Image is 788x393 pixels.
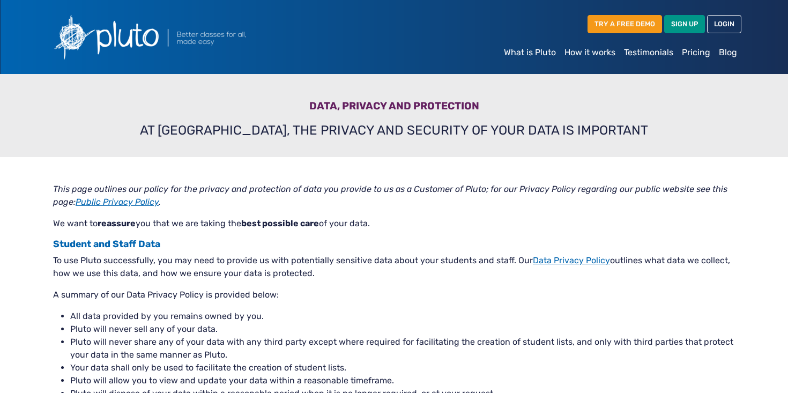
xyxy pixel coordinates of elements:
a: SIGN UP [664,15,705,33]
h4: Student and Staff Data [53,239,735,250]
a: Pricing [678,42,715,63]
b: best possible care [241,218,319,228]
p: To use Pluto successfully, you may need to provide us with potentially sensitive data about your ... [53,254,735,280]
p: AT [GEOGRAPHIC_DATA], THE PRIVACY AND SECURITY OF YOUR DATA IS IMPORTANT [53,121,735,140]
b: reassure [98,218,136,228]
p: A summary of our Data Privacy Policy is provided below: [53,288,735,301]
p: We want to you that we are taking the of your data. [53,217,735,230]
a: TRY A FREE DEMO [588,15,662,33]
i: This page outlines our policy for the privacy and protection of data you provide to us as a Custo... [53,184,727,207]
h3: Data, Privacy and Protection [53,100,735,116]
li: Pluto will allow you to view and update your data within a reasonable timeframe. [70,374,735,387]
li: All data provided by you remains owned by you. [70,310,735,323]
a: What is Pluto [500,42,560,63]
li: Pluto will never share any of your data with any third party except where required for facilitati... [70,336,735,361]
li: Pluto will never sell any of your data. [70,323,735,336]
li: Your data shall only be used to facilitate the creation of student lists. [70,361,735,374]
a: LOGIN [707,15,741,33]
a: Data Privacy Policy [533,255,610,265]
a: How it works [560,42,620,63]
img: Pluto logo with the text Better classes for all, made easy [47,9,304,65]
a: Public Privacy Policy [76,197,159,207]
a: Testimonials [620,42,678,63]
a: Blog [715,42,741,63]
